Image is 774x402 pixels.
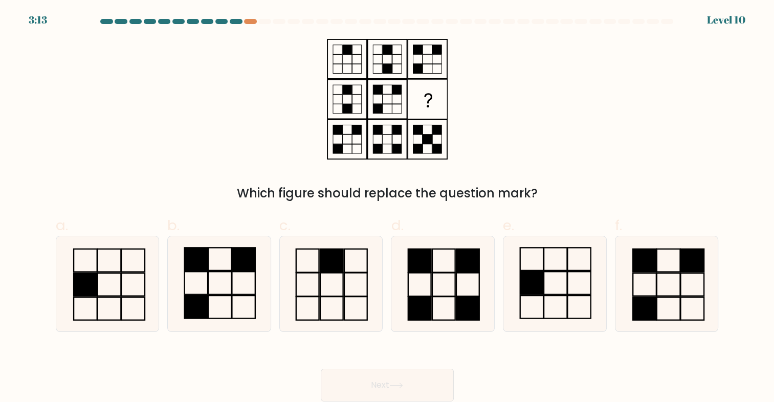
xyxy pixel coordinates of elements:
[503,215,514,235] span: e.
[321,369,454,401] button: Next
[62,184,713,203] div: Which figure should replace the question mark?
[167,215,180,235] span: b.
[279,215,291,235] span: c.
[707,12,745,28] div: Level 10
[615,215,622,235] span: f.
[56,215,68,235] span: a.
[29,12,47,28] div: 3:13
[391,215,403,235] span: d.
